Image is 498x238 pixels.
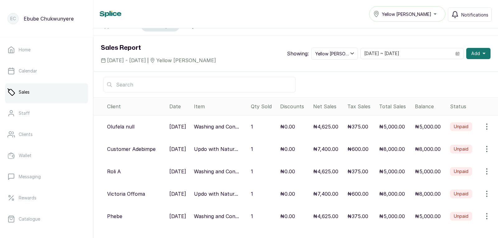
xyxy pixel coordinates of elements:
h1: Sales Report [101,43,216,53]
p: Home [19,47,31,53]
div: Client [107,103,164,110]
p: ₦8,000.00 [415,190,441,198]
a: Clients [5,126,88,143]
p: Phebe [107,212,122,220]
div: Discounts [280,103,308,110]
p: ₦4,625.00 [313,212,338,220]
label: Unpaid [450,189,472,198]
p: Olufela null [107,123,134,130]
p: ₦5,000.00 [415,212,441,220]
p: Rewards [19,195,36,201]
p: Showing: [287,50,309,57]
p: ₦5,000.00 [415,123,441,130]
div: Qty Sold [251,103,275,110]
p: ₦0.00 [280,145,295,153]
button: Yellow [PERSON_NAME] [369,6,445,22]
p: ₦4,625.00 [313,123,338,130]
span: Yellow [PERSON_NAME] [382,11,431,17]
p: Updo with Natur... [194,145,238,153]
div: Total Sales [379,103,410,110]
label: Unpaid [450,145,472,153]
p: Victoria Offoma [107,190,145,198]
p: ₦5,000.00 [379,212,405,220]
p: 1 [251,123,253,130]
span: | [147,57,149,64]
div: Date [169,103,189,110]
input: Search [103,77,296,92]
p: Calendar [19,68,37,74]
a: Messaging [5,168,88,185]
p: ₦375.00 [347,212,368,220]
label: Unpaid [450,212,472,221]
p: Wallet [19,152,31,159]
div: Net Sales [313,103,342,110]
div: Status [450,103,496,110]
p: Catalogue [19,216,40,222]
a: Sales [5,83,88,101]
div: Tax Sales [347,103,374,110]
p: [DATE] [169,190,186,198]
input: Select date [361,48,452,59]
p: ₦375.00 [347,123,368,130]
p: Washing and Con... [194,212,239,220]
p: [DATE] [169,168,186,175]
button: Add [466,48,491,59]
p: Messaging [19,174,41,180]
p: Clients [19,131,33,138]
p: EC [10,16,16,22]
p: ₦375.00 [347,168,368,175]
p: Staff [19,110,30,116]
div: Item [194,103,246,110]
a: Home [5,41,88,58]
a: Staff [5,105,88,122]
p: ₦600.00 [347,190,369,198]
p: ₦8,000.00 [379,145,405,153]
p: ₦5,000.00 [415,168,441,175]
p: ₦600.00 [347,145,369,153]
span: Notifications [461,12,488,18]
div: Balance [415,103,445,110]
span: [DATE] - [DATE] [107,57,146,64]
button: Yellow [PERSON_NAME] [311,48,358,60]
a: Rewards [5,189,88,207]
p: ₦0.00 [280,190,295,198]
p: ₦7,400.00 [313,145,338,153]
p: Updo with Natur... [194,190,238,198]
p: ₦0.00 [280,168,295,175]
p: Sales [19,89,30,95]
span: Yellow [PERSON_NAME] [156,57,216,64]
span: Add [471,50,480,57]
p: ₦4,625.00 [313,168,338,175]
p: Customer Adebimpe [107,145,156,153]
p: ₦8,000.00 [415,145,441,153]
p: Washing and Con... [194,123,239,130]
p: [DATE] [169,145,186,153]
a: Wallet [5,147,88,164]
p: Washing and Con... [194,168,239,175]
p: ₦0.00 [280,212,295,220]
a: Catalogue [5,210,88,228]
p: ₦7,400.00 [313,190,338,198]
label: Unpaid [450,167,472,176]
p: 1 [251,168,253,175]
p: ₦5,000.00 [379,123,405,130]
p: ₦5,000.00 [379,168,405,175]
a: Calendar [5,62,88,80]
p: ₦8,000.00 [379,190,405,198]
p: 1 [251,190,253,198]
button: Notifications [448,7,492,22]
p: [DATE] [169,123,186,130]
svg: calendar [455,51,460,56]
p: ₦0.00 [280,123,295,130]
span: Yellow [PERSON_NAME] [315,50,350,57]
p: Roli A [107,168,121,175]
p: 1 [251,145,253,153]
p: Ebube Chukwunyere [24,15,74,22]
p: 1 [251,212,253,220]
label: Unpaid [450,122,472,131]
p: [DATE] [169,212,186,220]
